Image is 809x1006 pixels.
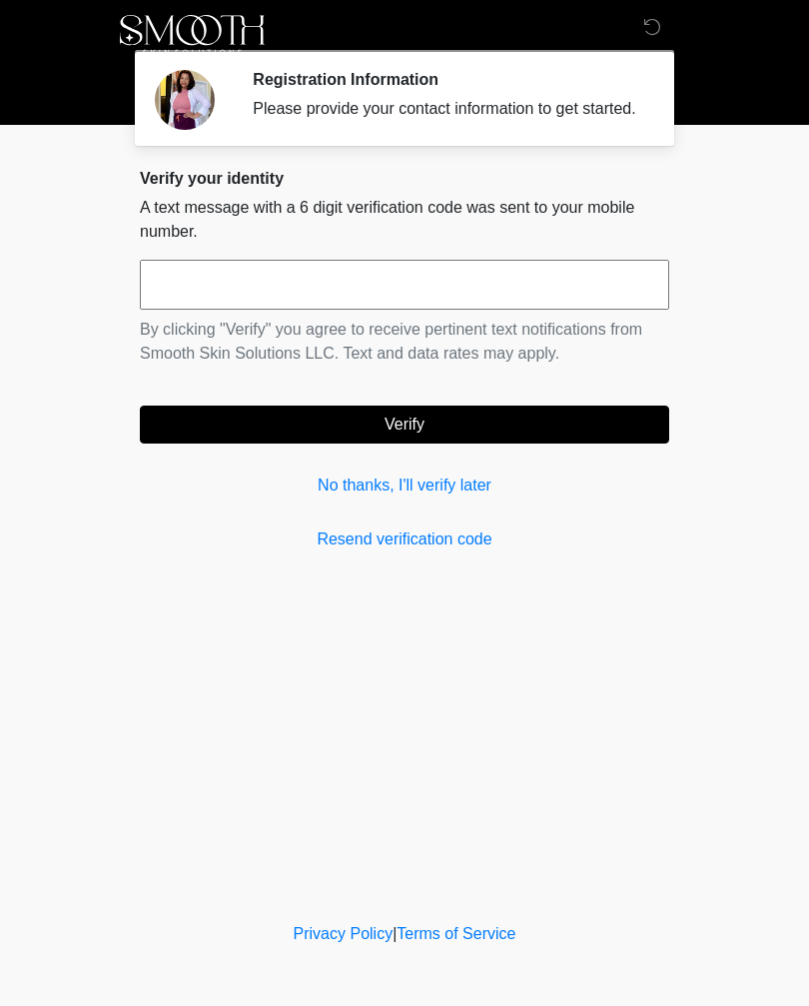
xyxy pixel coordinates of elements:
img: Smooth Skin Solutions LLC Logo [120,15,265,55]
a: No thanks, I'll verify later [140,474,669,498]
a: Resend verification code [140,527,669,551]
div: Please provide your contact information to get started. [253,97,639,121]
h2: Registration Information [253,70,639,89]
a: Terms of Service [397,925,515,942]
a: | [393,925,397,942]
a: Privacy Policy [294,925,394,942]
h2: Verify your identity [140,169,669,188]
button: Verify [140,406,669,444]
img: Agent Avatar [155,70,215,130]
p: A text message with a 6 digit verification code was sent to your mobile number. [140,196,669,244]
p: By clicking "Verify" you agree to receive pertinent text notifications from Smooth Skin Solutions... [140,318,669,366]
